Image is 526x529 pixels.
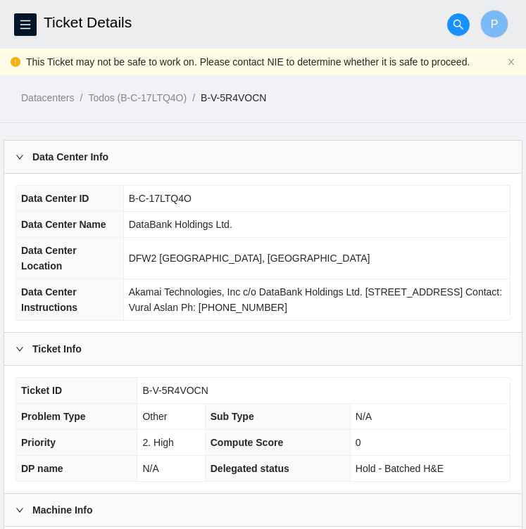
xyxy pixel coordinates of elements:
button: search [447,13,470,36]
span: menu [15,19,36,30]
button: P [480,10,508,38]
span: Data Center ID [21,193,89,204]
span: Akamai Technologies, Inc c/o DataBank Holdings Ltd. [STREET_ADDRESS] Contact: Vural Aslan Ph: [PH... [129,286,502,313]
span: Compute Score [211,437,283,448]
span: Delegated status [211,463,289,474]
span: right [15,506,24,514]
span: 2. High [142,437,173,448]
span: DP name [21,463,63,474]
span: right [15,345,24,353]
span: Problem Type [21,411,86,422]
span: N/A [356,411,372,422]
div: Ticket Info [4,333,522,365]
span: 0 [356,437,361,448]
span: Data Center Location [21,245,77,272]
button: menu [14,13,37,36]
div: Data Center Info [4,141,522,173]
span: Data Center Instructions [21,286,77,313]
a: Datacenters [21,92,74,103]
div: Machine Info [4,494,522,526]
span: Other [142,411,167,422]
b: Machine Info [32,502,93,518]
span: Sub Type [211,411,254,422]
span: Data Center Name [21,219,106,230]
span: B-V-5R4VOCN [142,385,208,396]
span: Hold - Batched H&E [356,463,444,474]
span: / [192,92,195,103]
span: P [491,15,499,33]
span: search [448,19,469,30]
span: right [15,153,24,161]
span: / [80,92,82,103]
a: Todos (B-C-17LTQ4O) [88,92,187,103]
span: Ticket ID [21,385,62,396]
span: B-C-17LTQ4O [129,193,192,204]
span: N/A [142,463,158,474]
b: Ticket Info [32,341,82,357]
span: Priority [21,437,56,448]
span: DFW2 [GEOGRAPHIC_DATA], [GEOGRAPHIC_DATA] [129,253,370,264]
span: DataBank Holdings Ltd. [129,219,232,230]
a: B-V-5R4VOCN [201,92,266,103]
b: Data Center Info [32,149,108,165]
